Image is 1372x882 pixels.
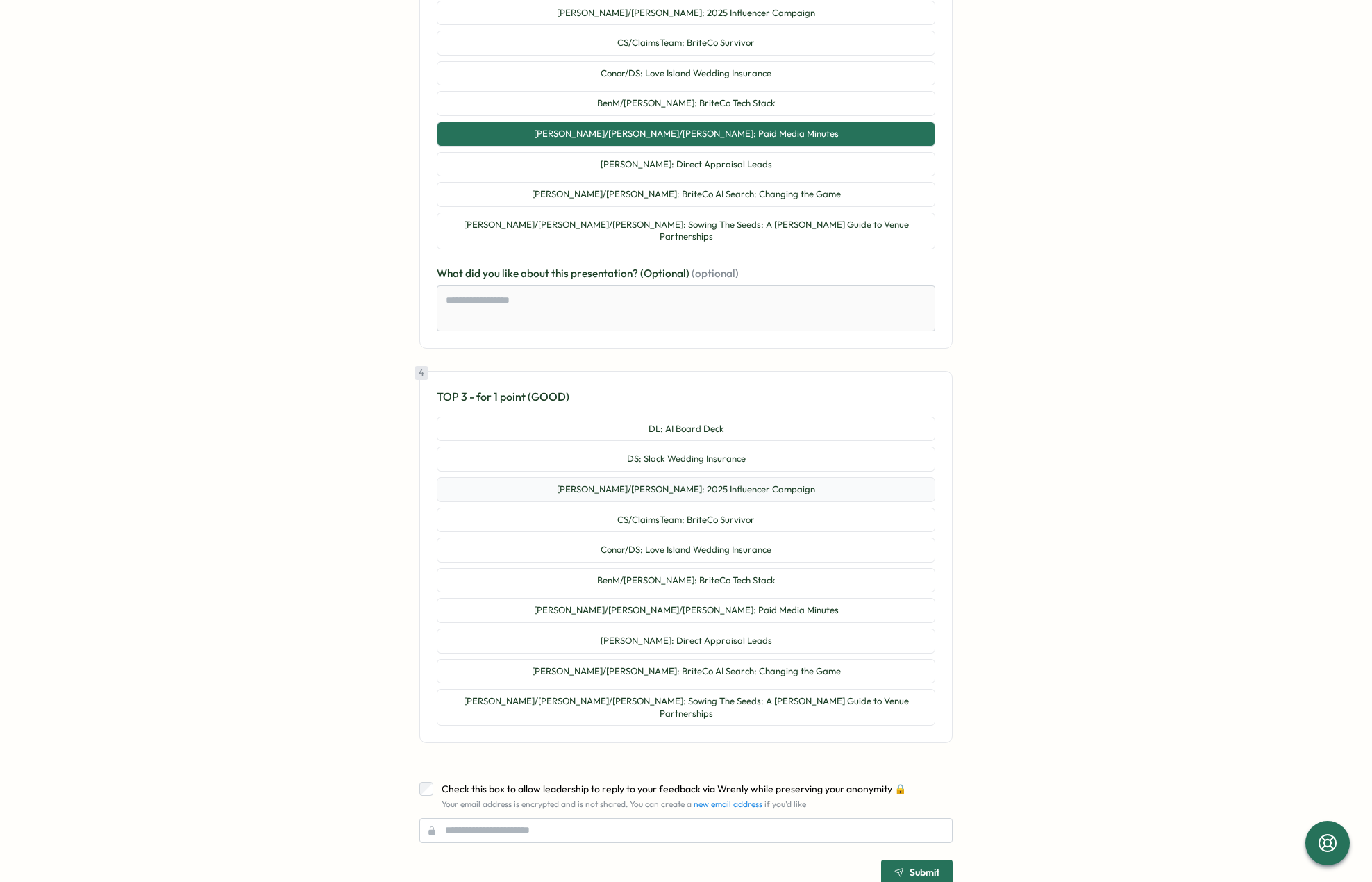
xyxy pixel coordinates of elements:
[415,366,428,380] div: 4
[437,477,935,502] button: [PERSON_NAME]/[PERSON_NAME]: 2025 Influencer Campaign
[571,267,640,280] span: presentation?
[502,267,521,280] span: like
[437,1,935,26] button: [PERSON_NAME]/[PERSON_NAME]: 2025 Influencer Campaign
[437,538,935,563] button: Conor/DS: Love Island Wedding Insurance
[551,267,571,280] span: this
[437,182,935,207] button: [PERSON_NAME]/[PERSON_NAME]: BriteCo AI Search: Changing the Game
[437,689,935,726] button: [PERSON_NAME]/[PERSON_NAME]/[PERSON_NAME]: Sowing The Seeds: A [PERSON_NAME] Guide to Venue Partn...
[694,799,762,809] a: new email address
[437,447,935,472] button: DS: Slack Wedding Insurance
[692,267,739,280] span: (optional)
[437,61,935,86] button: Conor/DS: Love Island Wedding Insurance
[437,31,935,56] button: CS/ClaimsTeam: BriteCo Survivor
[437,598,935,623] button: [PERSON_NAME]/[PERSON_NAME]/[PERSON_NAME]: Paid Media Minutes
[437,91,935,116] button: BenM/[PERSON_NAME]: BriteCo Tech Stack
[640,267,692,280] span: (Optional)
[437,152,935,177] button: [PERSON_NAME]: Direct Appraisal Leads
[437,267,465,280] span: What
[437,568,935,593] button: BenM/[PERSON_NAME]: BriteCo Tech Stack
[442,783,906,795] span: Check this box to allow leadership to reply to your feedback via Wrenly while preserving your ano...
[437,417,935,442] button: DL: AI Board Deck
[521,267,551,280] span: about
[910,867,939,877] span: Submit
[437,659,935,684] button: [PERSON_NAME]/[PERSON_NAME]: BriteCo AI Search: Changing the Game
[437,388,935,406] p: TOP 3 - for 1 point (GOOD)
[483,267,502,280] span: you
[437,508,935,533] button: CS/ClaimsTeam: BriteCo Survivor
[465,267,483,280] span: did
[437,122,935,147] button: [PERSON_NAME]/[PERSON_NAME]/[PERSON_NAME]: Paid Media Minutes
[437,629,935,654] button: [PERSON_NAME]: Direct Appraisal Leads
[437,213,935,249] button: [PERSON_NAME]/[PERSON_NAME]/[PERSON_NAME]: Sowing The Seeds: A [PERSON_NAME] Guide to Venue Partn...
[442,799,806,809] span: Your email address is encrypted and is not shared. You can create a if you'd like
